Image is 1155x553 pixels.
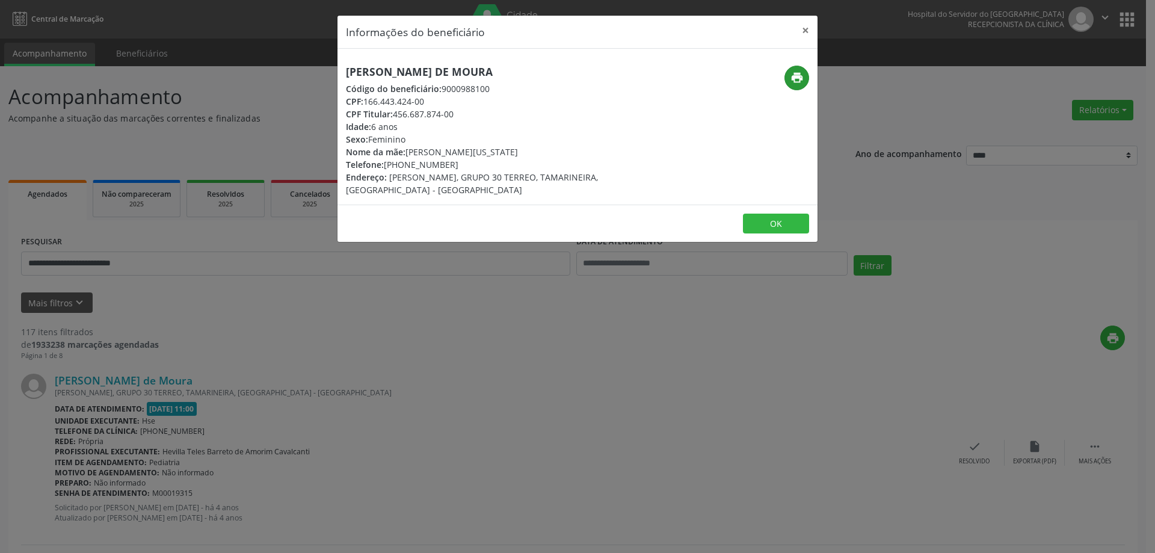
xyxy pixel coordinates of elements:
h5: [PERSON_NAME] de Moura [346,66,649,78]
span: Código do beneficiário: [346,83,442,94]
button: OK [743,214,809,234]
span: Nome da mãe: [346,146,405,158]
span: Telefone: [346,159,384,170]
span: Endereço: [346,171,387,183]
div: [PERSON_NAME][US_STATE] [346,146,649,158]
div: Feminino [346,133,649,146]
button: print [784,66,809,90]
span: CPF: [346,96,363,107]
div: 166.443.424-00 [346,95,649,108]
span: Idade: [346,121,371,132]
h5: Informações do beneficiário [346,24,485,40]
i: print [790,71,804,84]
button: Close [793,16,818,45]
span: [PERSON_NAME], GRUPO 30 TERREO, TAMARINEIRA, [GEOGRAPHIC_DATA] - [GEOGRAPHIC_DATA] [346,171,598,196]
span: CPF Titular: [346,108,393,120]
span: Sexo: [346,134,368,145]
div: [PHONE_NUMBER] [346,158,649,171]
div: 9000988100 [346,82,649,95]
div: 6 anos [346,120,649,133]
div: 456.687.874-00 [346,108,649,120]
